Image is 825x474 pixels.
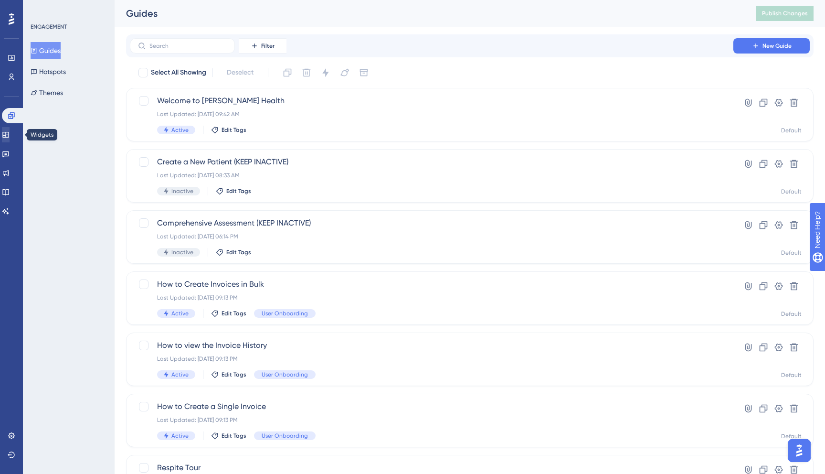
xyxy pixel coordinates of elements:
button: Guides [31,42,61,59]
span: Edit Tags [222,432,246,440]
span: Comprehensive Assessment (KEEP INACTIVE) [157,217,706,229]
span: Select All Showing [151,67,206,78]
div: Guides [126,7,732,20]
div: ENGAGEMENT [31,23,67,31]
span: Edit Tags [222,310,246,317]
span: Active [171,371,189,378]
span: How to Create Invoices in Bulk [157,279,706,290]
button: Filter [239,38,286,54]
div: Default [781,371,802,379]
button: Deselect [218,64,262,81]
span: How to Create a Single Invoice [157,401,706,412]
span: Edit Tags [226,248,251,256]
input: Search [149,43,227,49]
iframe: UserGuiding AI Assistant Launcher [785,436,814,465]
div: Last Updated: [DATE] 08:33 AM [157,172,706,179]
button: Hotspots [31,63,66,80]
span: User Onboarding [262,432,308,440]
div: Last Updated: [DATE] 09:13 PM [157,416,706,424]
div: Default [781,249,802,257]
span: Active [171,126,189,134]
span: Need Help? [22,2,60,14]
div: Last Updated: [DATE] 09:42 AM [157,110,706,118]
div: Last Updated: [DATE] 06:14 PM [157,233,706,240]
span: Edit Tags [222,126,246,134]
button: New Guide [733,38,810,54]
button: Edit Tags [211,310,246,317]
span: Inactive [171,187,193,195]
button: Edit Tags [216,187,251,195]
div: Default [781,127,802,134]
span: How to view the Invoice History [157,340,706,351]
div: Default [781,432,802,440]
div: Last Updated: [DATE] 09:13 PM [157,355,706,363]
button: Edit Tags [211,126,246,134]
span: Create a New Patient (KEEP INACTIVE) [157,156,706,168]
span: Active [171,432,189,440]
button: Edit Tags [211,371,246,378]
button: Themes [31,84,63,101]
span: New Guide [762,42,792,50]
span: Filter [261,42,275,50]
span: User Onboarding [262,310,308,317]
span: User Onboarding [262,371,308,378]
div: Default [781,310,802,318]
span: Welcome to [PERSON_NAME] Health [157,95,706,107]
button: Edit Tags [216,248,251,256]
span: Active [171,310,189,317]
span: Deselect [227,67,254,78]
div: Last Updated: [DATE] 09:13 PM [157,294,706,302]
div: Default [781,188,802,195]
button: Edit Tags [211,432,246,440]
span: Respite Tour [157,462,706,474]
span: Inactive [171,248,193,256]
span: Edit Tags [226,187,251,195]
span: Publish Changes [762,10,808,17]
button: Publish Changes [756,6,814,21]
span: Edit Tags [222,371,246,378]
